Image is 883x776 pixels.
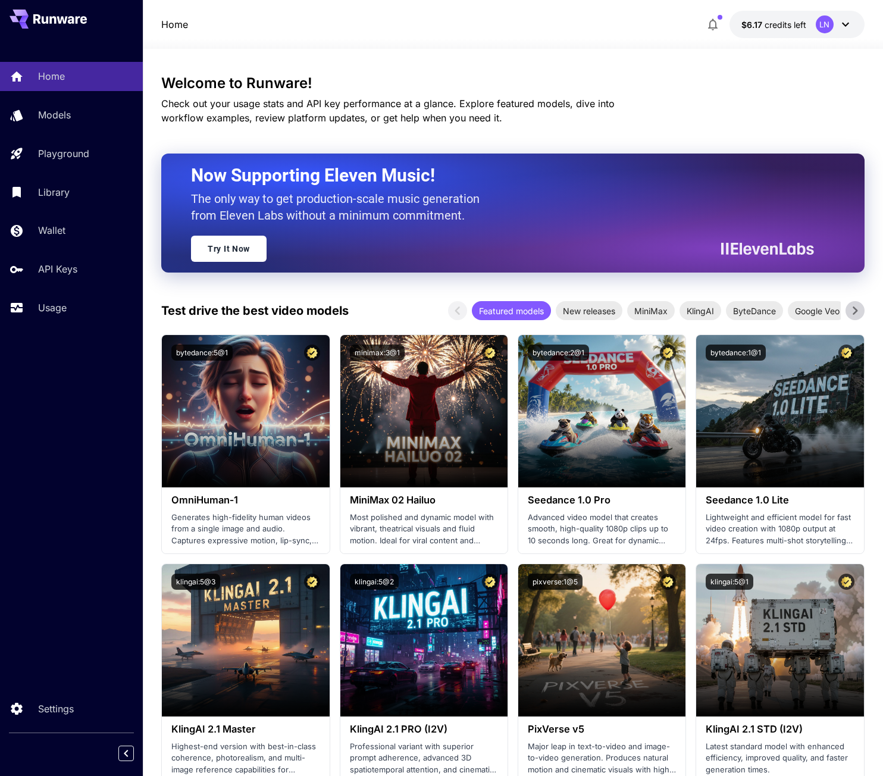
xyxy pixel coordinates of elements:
p: Advanced video model that creates smooth, high-quality 1080p clips up to 10 seconds long. Great f... [528,512,676,547]
p: Major leap in text-to-video and image-to-video generation. Produces natural motion and cinematic ... [528,741,676,776]
img: alt [340,335,508,487]
p: Most polished and dynamic model with vibrant, theatrical visuals and fluid motion. Ideal for vira... [350,512,498,547]
button: klingai:5@2 [350,574,399,590]
div: Google Veo [788,301,847,320]
img: alt [340,564,508,716]
span: Google Veo [788,305,847,317]
button: Certified Model – Vetted for best performance and includes a commercial license. [660,574,676,590]
button: Certified Model – Vetted for best performance and includes a commercial license. [482,574,498,590]
button: minimax:3@1 [350,345,405,361]
div: Collapse sidebar [127,743,143,764]
span: New releases [556,305,622,317]
p: Professional variant with superior prompt adherence, advanced 3D spatiotemporal attention, and ci... [350,741,498,776]
button: bytedance:2@1 [528,345,589,361]
p: Usage [38,301,67,315]
div: Featured models [472,301,551,320]
button: Certified Model – Vetted for best performance and includes a commercial license. [304,574,320,590]
img: alt [696,335,863,487]
button: Certified Model – Vetted for best performance and includes a commercial license. [838,345,854,361]
div: $6.16793 [741,18,806,31]
button: Certified Model – Vetted for best performance and includes a commercial license. [304,345,320,361]
p: The only way to get production-scale music generation from Eleven Labs without a minimum commitment. [191,190,489,224]
button: bytedance:1@1 [706,345,766,361]
p: API Keys [38,262,77,276]
a: Try It Now [191,236,267,262]
div: ByteDance [726,301,783,320]
img: alt [518,564,685,716]
button: Certified Model – Vetted for best performance and includes a commercial license. [838,574,854,590]
p: Test drive the best video models [161,302,349,320]
h2: Now Supporting Eleven Music! [191,164,805,187]
span: ByteDance [726,305,783,317]
h3: KlingAI 2.1 Master [171,724,320,735]
p: Models [38,108,71,122]
div: MiniMax [627,301,675,320]
div: New releases [556,301,622,320]
span: Featured models [472,305,551,317]
button: klingai:5@3 [171,574,220,590]
h3: PixVerse v5 [528,724,676,735]
button: klingai:5@1 [706,574,753,590]
h3: KlingAI 2.1 PRO (I2V) [350,724,498,735]
img: alt [162,335,329,487]
nav: breadcrumb [161,17,188,32]
span: MiniMax [627,305,675,317]
p: Library [38,185,70,199]
span: Check out your usage stats and API key performance at a glance. Explore featured models, dive int... [161,98,615,124]
span: credits left [765,20,806,30]
img: alt [162,564,329,716]
button: Certified Model – Vetted for best performance and includes a commercial license. [660,345,676,361]
h3: Welcome to Runware! [161,75,865,92]
button: Certified Model – Vetted for best performance and includes a commercial license. [482,345,498,361]
h3: Seedance 1.0 Lite [706,495,854,506]
p: Highest-end version with best-in-class coherence, photorealism, and multi-image reference capabil... [171,741,320,776]
img: alt [696,564,863,716]
h3: Seedance 1.0 Pro [528,495,676,506]
p: Latest standard model with enhanced efficiency, improved quality, and faster generation times. [706,741,854,776]
button: Collapse sidebar [118,746,134,761]
span: KlingAI [680,305,721,317]
h3: MiniMax 02 Hailuo [350,495,498,506]
p: Generates high-fidelity human videos from a single image and audio. Captures expressive motion, l... [171,512,320,547]
h3: OmniHuman‑1 [171,495,320,506]
p: Wallet [38,223,65,237]
button: $6.16793LN [729,11,865,38]
h3: KlingAI 2.1 STD (I2V) [706,724,854,735]
a: Home [161,17,188,32]
button: pixverse:1@5 [528,574,583,590]
p: Settings [38,702,74,716]
p: Lightweight and efficient model for fast video creation with 1080p output at 24fps. Features mult... [706,512,854,547]
div: KlingAI [680,301,721,320]
img: alt [518,335,685,487]
span: $6.17 [741,20,765,30]
p: Playground [38,146,89,161]
div: LN [816,15,834,33]
p: Home [38,69,65,83]
button: bytedance:5@1 [171,345,233,361]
